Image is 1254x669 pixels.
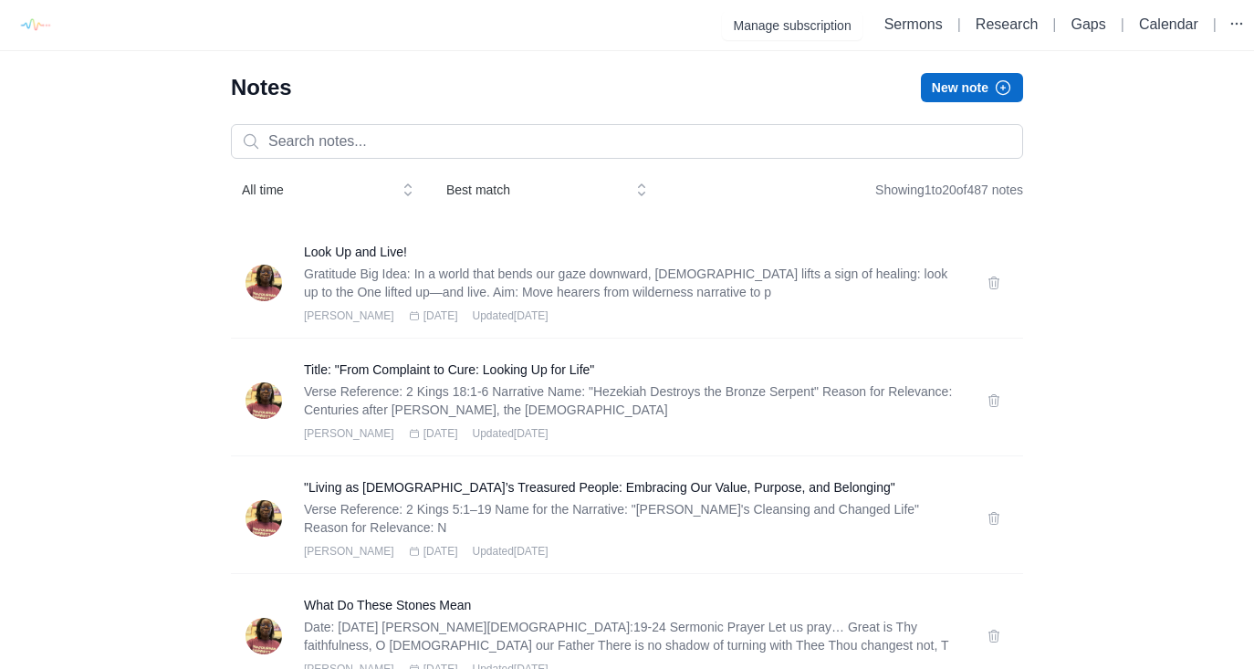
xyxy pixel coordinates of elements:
[1071,16,1106,32] a: Gaps
[884,16,943,32] a: Sermons
[304,478,965,497] a: "Living as [DEMOGRAPHIC_DATA]’s Treasured People: Embracing Our Value, Purpose, and Belonging"
[304,426,394,441] span: [PERSON_NAME]
[446,181,622,199] span: Best match
[304,596,965,614] a: What Do These Stones Mean
[976,16,1038,32] a: Research
[304,500,965,537] p: Verse Reference: 2 Kings 5:1–19 Name for the Narrative: "[PERSON_NAME]'s Cleansing and Changed Li...
[231,173,424,206] button: All time
[435,173,658,206] button: Best match
[875,173,1023,206] div: Showing 1 to 20 of 487 notes
[304,382,965,419] p: Verse Reference: 2 Kings 18:1-6 Narrative Name: "Hezekiah Destroys the Bronze Serpent" Reason for...
[921,73,1023,102] button: New note
[246,500,282,537] img: Rev. Dwylene Butler
[722,11,862,40] button: Manage subscription
[246,382,282,419] img: Rev. Dwylene Butler
[246,265,282,301] img: Rev. Dwylene Butler
[14,5,55,46] img: logo
[1045,14,1063,36] li: |
[423,308,458,323] span: [DATE]
[231,124,1023,159] input: Search notes...
[1139,16,1198,32] a: Calendar
[472,544,548,559] span: Updated [DATE]
[950,14,968,36] li: |
[304,243,965,261] a: Look Up and Live!
[304,618,965,654] p: Date: [DATE] [PERSON_NAME][DEMOGRAPHIC_DATA]:19-24 Sermonic Prayer Let us pray… Great is Thy fait...
[246,618,282,654] img: Rev. Dwylene Butler
[304,265,965,301] p: Gratitude Big Idea: In a world that bends our gaze downward, [DEMOGRAPHIC_DATA] lifts a sign of h...
[472,308,548,323] span: Updated [DATE]
[423,544,458,559] span: [DATE]
[304,361,965,379] a: Title: "From Complaint to Cure: Looking Up for Life"
[304,308,394,323] span: [PERSON_NAME]
[1113,14,1132,36] li: |
[1206,14,1224,36] li: |
[242,181,388,199] span: All time
[472,426,548,441] span: Updated [DATE]
[423,426,458,441] span: [DATE]
[231,73,292,102] h1: Notes
[304,544,394,559] span: [PERSON_NAME]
